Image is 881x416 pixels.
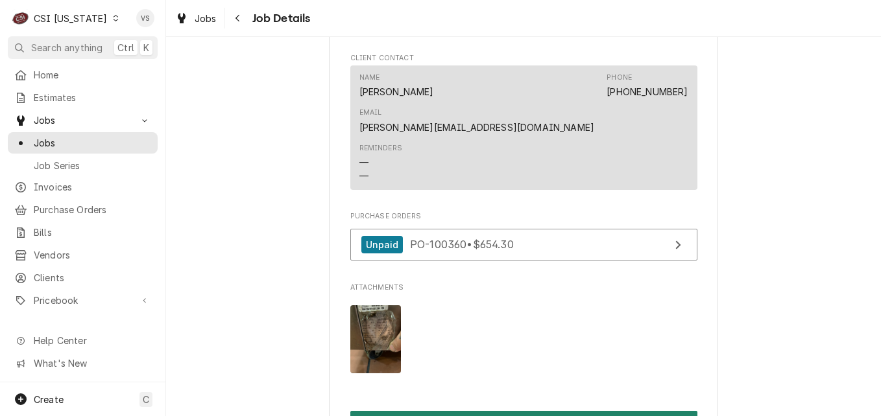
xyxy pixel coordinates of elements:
[359,73,380,83] div: Name
[350,53,697,195] div: Client Contact
[607,73,688,98] div: Phone
[228,8,248,29] button: Navigate back
[8,87,158,108] a: Estimates
[8,64,158,86] a: Home
[350,65,697,189] div: Contact
[410,238,514,251] span: PO-100360 • $654.30
[136,9,154,27] div: Vicky Stuesse's Avatar
[350,305,402,373] img: 96CQtgHQzKE7k5qXfPOh
[31,41,103,54] span: Search anything
[8,155,158,176] a: Job Series
[34,248,151,262] span: Vendors
[34,225,151,239] span: Bills
[34,394,64,405] span: Create
[359,156,368,169] div: —
[34,356,150,370] span: What's New
[34,203,151,216] span: Purchase Orders
[8,36,158,59] button: Search anythingCtrlK
[34,12,107,25] div: CSI [US_STATE]
[8,267,158,288] a: Clients
[34,271,151,284] span: Clients
[195,12,217,25] span: Jobs
[350,229,697,260] a: View Purchase Order
[359,169,368,183] div: —
[8,199,158,220] a: Purchase Orders
[350,295,697,384] span: Attachments
[12,9,30,27] div: C
[34,136,151,150] span: Jobs
[350,211,697,267] div: Purchase Orders
[34,334,150,347] span: Help Center
[117,41,134,54] span: Ctrl
[34,159,151,172] span: Job Series
[350,65,697,195] div: Client Contact List
[350,283,697,384] div: Attachments
[8,244,158,266] a: Vendors
[359,108,382,118] div: Email
[359,143,402,183] div: Reminders
[8,330,158,351] a: Go to Help Center
[34,294,132,307] span: Pricebook
[359,122,595,133] a: [PERSON_NAME][EMAIL_ADDRESS][DOMAIN_NAME]
[350,53,697,64] span: Client Contact
[8,352,158,374] a: Go to What's New
[607,86,688,97] a: [PHONE_NUMBER]
[170,8,222,29] a: Jobs
[359,73,434,98] div: Name
[350,283,697,293] span: Attachments
[8,222,158,243] a: Bills
[34,113,132,127] span: Jobs
[359,85,434,98] div: [PERSON_NAME]
[248,10,311,27] span: Job Details
[359,108,595,133] div: Email
[34,91,151,104] span: Estimates
[8,132,158,154] a: Jobs
[8,176,158,198] a: Invoices
[8,290,158,311] a: Go to Pricebook
[136,9,154,27] div: VS
[8,110,158,131] a: Go to Jobs
[361,236,404,253] div: Unpaid
[143,393,149,406] span: C
[607,73,632,83] div: Phone
[143,41,149,54] span: K
[34,68,151,82] span: Home
[34,180,151,194] span: Invoices
[350,211,697,222] span: Purchase Orders
[12,9,30,27] div: CSI Kentucky's Avatar
[359,143,402,154] div: Reminders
